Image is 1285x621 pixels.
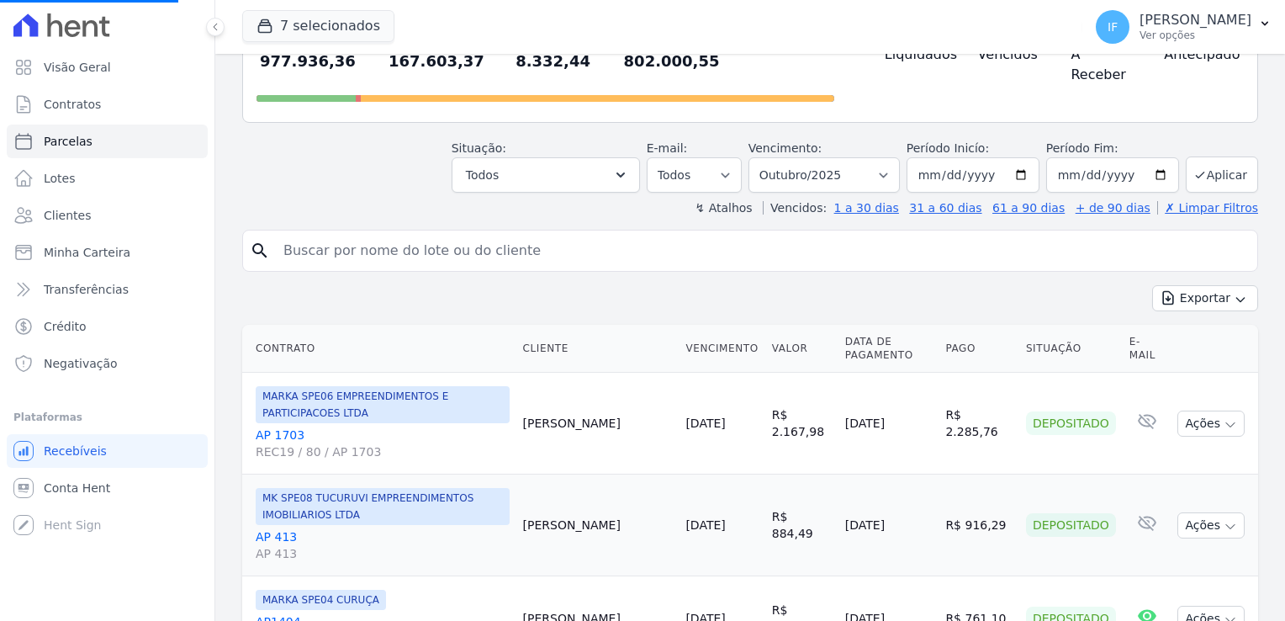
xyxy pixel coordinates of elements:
[885,45,951,65] h4: Liquidados
[834,201,899,215] a: 1 a 30 dias
[7,471,208,505] a: Conta Hent
[838,325,939,373] th: Data de Pagamento
[7,347,208,380] a: Negativação
[44,59,111,76] span: Visão Geral
[1019,325,1123,373] th: Situação
[7,236,208,269] a: Minha Carteira
[1108,21,1118,33] span: IF
[1140,29,1251,42] p: Ver opções
[256,590,386,610] span: MARKA SPE04 CURUÇA
[256,488,510,525] span: MK SPE08 TUCURUVI EMPREENDIMENTOS IMOBILIARIOS LTDA
[1140,12,1251,29] p: [PERSON_NAME]
[679,325,764,373] th: Vencimento
[1186,157,1258,193] button: Aplicar
[44,355,118,372] span: Negativação
[44,96,101,113] span: Contratos
[765,325,838,373] th: Valor
[1071,45,1137,85] h4: A Receber
[256,545,510,562] span: AP 413
[44,281,129,298] span: Transferências
[765,373,838,475] td: R$ 2.167,98
[7,199,208,232] a: Clientes
[44,244,130,261] span: Minha Carteira
[909,201,981,215] a: 31 a 60 dias
[1157,201,1258,215] a: ✗ Limpar Filtros
[1164,45,1230,65] h4: Antecipado
[256,443,510,460] span: REC19 / 80 / AP 1703
[1152,285,1258,311] button: Exportar
[685,417,725,430] a: [DATE]
[516,325,680,373] th: Cliente
[452,157,640,193] button: Todos
[1082,3,1285,50] button: IF [PERSON_NAME] Ver opções
[1046,140,1179,157] label: Período Fim:
[44,207,91,224] span: Clientes
[1177,411,1245,437] button: Ações
[1123,325,1171,373] th: E-mail
[685,518,725,532] a: [DATE]
[44,133,93,150] span: Parcelas
[838,373,939,475] td: [DATE]
[242,10,394,42] button: 7 selecionados
[7,434,208,468] a: Recebíveis
[7,310,208,343] a: Crédito
[44,443,107,459] span: Recebíveis
[939,475,1018,576] td: R$ 916,29
[242,325,516,373] th: Contrato
[992,201,1065,215] a: 61 a 90 dias
[466,165,499,185] span: Todos
[7,125,208,158] a: Parcelas
[256,427,510,460] a: AP 1703REC19 / 80 / AP 1703
[765,475,838,576] td: R$ 884,49
[939,373,1018,475] td: R$ 2.285,76
[939,325,1018,373] th: Pago
[1076,201,1150,215] a: + de 90 dias
[1177,512,1245,539] button: Ações
[7,88,208,121] a: Contratos
[763,201,827,215] label: Vencidos:
[1026,513,1116,537] div: Depositado
[647,141,688,155] label: E-mail:
[452,141,506,155] label: Situação:
[13,407,201,427] div: Plataformas
[273,234,1251,268] input: Buscar por nome do lote ou do cliente
[748,141,822,155] label: Vencimento:
[44,318,87,335] span: Crédito
[1026,411,1116,435] div: Depositado
[907,141,989,155] label: Período Inicío:
[978,45,1044,65] h4: Vencidos
[7,273,208,306] a: Transferências
[7,162,208,195] a: Lotes
[695,201,752,215] label: ↯ Atalhos
[838,475,939,576] td: [DATE]
[7,50,208,84] a: Visão Geral
[44,480,110,496] span: Conta Hent
[516,373,680,475] td: [PERSON_NAME]
[256,528,510,562] a: AP 413AP 413
[44,170,76,187] span: Lotes
[250,241,270,261] i: search
[516,475,680,576] td: [PERSON_NAME]
[256,386,510,423] span: MARKA SPE06 EMPREENDIMENTOS E PARTICIPACOES LTDA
